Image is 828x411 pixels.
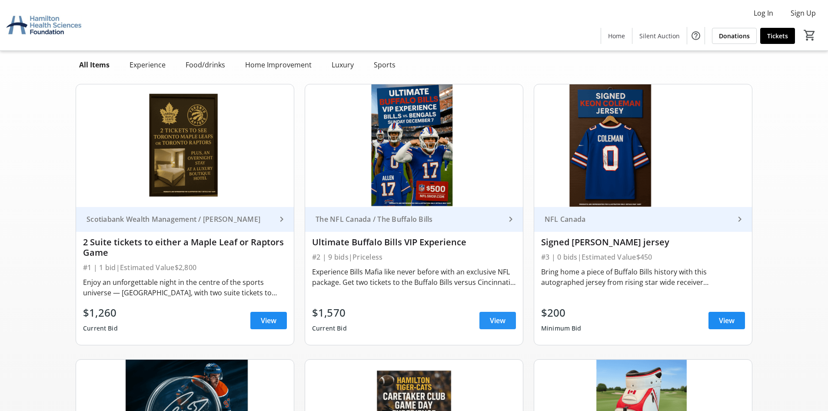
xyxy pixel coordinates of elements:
[541,321,582,336] div: Minimum Bid
[754,8,773,18] span: Log In
[802,27,818,43] button: Cart
[83,215,276,224] div: Scotiabank Wealth Management / [PERSON_NAME]
[767,31,788,40] span: Tickets
[534,207,752,232] a: NFL Canada
[305,207,523,232] a: The NFL Canada / The Buffalo Bills
[541,215,735,224] div: NFL Canada
[250,312,287,329] a: View
[83,321,118,336] div: Current Bid
[76,207,294,232] a: Scotiabank Wealth Management / [PERSON_NAME]
[784,6,823,20] button: Sign Up
[83,261,287,274] div: #1 | 1 bid | Estimated Value $2,800
[639,31,680,40] span: Silent Auction
[479,312,516,329] a: View
[541,251,745,263] div: #3 | 0 bids | Estimated Value $450
[328,56,357,74] div: Luxury
[719,315,735,326] span: View
[312,321,347,336] div: Current Bid
[76,84,294,207] img: 2 Suite tickets to either a Maple Leaf or Raptors Game
[791,8,816,18] span: Sign Up
[747,6,780,20] button: Log In
[83,277,287,298] div: Enjoy an unforgettable night in the centre of the sports universe — [GEOGRAPHIC_DATA], with two s...
[312,215,505,224] div: The NFL Canada / The Buffalo Bills
[312,237,516,247] div: Ultimate Buffalo Bills VIP Experience
[312,305,347,321] div: $1,570
[261,315,276,326] span: View
[541,237,745,247] div: Signed [PERSON_NAME] jersey
[5,3,83,47] img: Hamilton Health Sciences Foundation's Logo
[242,56,315,74] div: Home Improvement
[760,28,795,44] a: Tickets
[601,28,632,44] a: Home
[541,267,745,287] div: Bring home a piece of Buffalo Bills history with this autographed jersey from rising star wide re...
[126,56,169,74] div: Experience
[632,28,687,44] a: Silent Auction
[712,28,757,44] a: Donations
[312,267,516,287] div: Experience Bills Mafia like never before with an exclusive NFL package. Get two tickets to the Bu...
[687,27,705,44] button: Help
[312,251,516,263] div: #2 | 9 bids | Priceless
[305,84,523,207] img: Ultimate Buffalo Bills VIP Experience
[76,56,113,74] div: All Items
[182,56,229,74] div: Food/drinks
[708,312,745,329] a: View
[276,214,287,224] mat-icon: keyboard_arrow_right
[83,237,287,258] div: 2 Suite tickets to either a Maple Leaf or Raptors Game
[719,31,750,40] span: Donations
[505,214,516,224] mat-icon: keyboard_arrow_right
[83,305,118,321] div: $1,260
[608,31,625,40] span: Home
[534,84,752,207] img: Signed Keon Coleman jersey
[490,315,505,326] span: View
[370,56,399,74] div: Sports
[735,214,745,224] mat-icon: keyboard_arrow_right
[541,305,582,321] div: $200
